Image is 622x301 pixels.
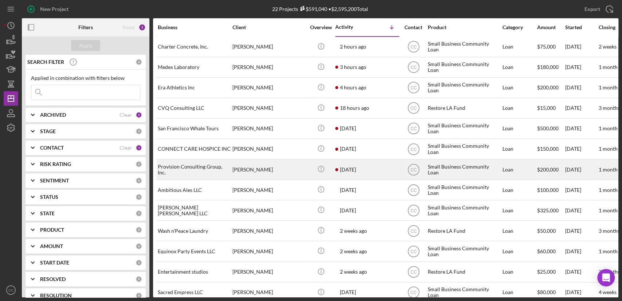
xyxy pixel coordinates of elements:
div: Loan [502,262,536,282]
time: 2025-09-17 18:36 [340,248,367,254]
time: 2025-09-29 19:24 [340,64,366,70]
div: [DATE] [565,201,598,220]
div: Small Business Community Loan [428,242,501,261]
div: [PERSON_NAME] [PERSON_NAME] LLC [158,201,231,220]
div: Loan [502,221,536,240]
button: New Project [22,2,76,16]
span: $60,000 [537,248,556,254]
b: RESOLUTION [40,293,72,298]
div: Loan [502,139,536,159]
div: [DATE] [565,119,598,138]
div: Small Business Community Loan [428,37,501,57]
time: 2025-09-11 19:21 [340,289,356,295]
span: $200,000 [537,166,559,173]
div: Small Business Community Loan [428,201,501,220]
text: CC [410,270,417,275]
div: CONNECT CARE HOSPICE INC [158,139,231,159]
div: [PERSON_NAME] [232,139,305,159]
div: Wash n'Peace Laundry [158,221,231,240]
button: Apply [71,40,100,51]
div: Restore LA Fund [428,262,501,282]
div: 0 [136,161,142,167]
div: Entertainment studios [158,262,231,282]
b: Filters [78,24,93,30]
text: CC [410,188,417,193]
b: STATE [40,211,55,216]
text: CC [410,147,417,152]
time: 2025-09-25 20:48 [340,146,356,152]
b: AMOUNT [40,243,63,249]
div: [PERSON_NAME] [232,221,305,240]
time: 1 month [599,187,618,193]
div: Contact [400,24,427,30]
div: Loan [502,58,536,77]
div: [PERSON_NAME] [232,99,305,118]
text: CC [410,106,417,111]
div: [DATE] [565,139,598,159]
time: 3 months [599,105,620,111]
time: 2025-09-18 05:10 [340,228,367,234]
div: 0 [136,210,142,217]
span: $15,000 [537,105,556,111]
div: Ambitious Ales LLC [158,180,231,200]
div: $591,040 [298,6,327,12]
div: 0 [136,194,142,200]
text: CC [410,290,417,295]
div: 0 [136,177,142,184]
time: 1 month [599,207,618,213]
div: [DATE] [565,78,598,97]
div: Small Business Community Loan [428,119,501,138]
span: $200,000 [537,84,559,90]
div: Loan [502,37,536,57]
span: $25,000 [537,269,556,275]
button: Export [577,2,618,16]
div: [PERSON_NAME] [232,201,305,220]
time: 2025-09-13 02:50 [340,269,367,275]
span: $100,000 [537,187,559,193]
text: CC [410,208,417,213]
div: Era Athletics Inc [158,78,231,97]
div: Reset [122,24,135,30]
time: 1 month [599,84,618,90]
div: New Project [40,2,69,16]
div: Small Business Community Loan [428,78,501,97]
b: SENTIMENT [40,178,69,184]
time: 1 month [599,64,618,70]
div: Restore LA Fund [428,99,501,118]
div: [PERSON_NAME] [232,58,305,77]
div: Client [232,24,305,30]
text: CC [410,85,417,90]
div: [PERSON_NAME] [232,78,305,97]
div: CVQ Consulting LLC [158,99,231,118]
div: [PERSON_NAME] [232,37,305,57]
div: San Francisco Whale Tours [158,119,231,138]
time: 1 month [599,125,618,131]
div: Loan [502,78,536,97]
text: CC [410,65,417,70]
div: Loan [502,180,536,200]
div: [PERSON_NAME] [232,119,305,138]
time: 2025-09-29 04:30 [340,105,369,111]
div: Export [584,2,600,16]
span: $75,000 [537,43,556,50]
div: Amount [537,24,564,30]
button: CC [4,283,18,297]
div: Equinox Party Events LLC [158,242,231,261]
div: Loan [502,242,536,261]
div: Loan [502,201,536,220]
div: [DATE] [565,99,598,118]
div: [PERSON_NAME] [232,180,305,200]
div: Loan [502,99,536,118]
b: ARCHIVED [40,112,66,118]
div: Overview [307,24,335,30]
div: Small Business Community Loan [428,160,501,179]
div: Activity [335,24,367,30]
text: CC [8,288,13,292]
div: 0 [136,128,142,135]
div: Category [502,24,536,30]
time: 1 month [599,248,618,254]
time: 2025-09-25 09:21 [340,167,356,173]
span: $180,000 [537,64,559,70]
time: 1 month [599,166,618,173]
div: 22 Projects • $2,595,200 Total [272,6,368,12]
